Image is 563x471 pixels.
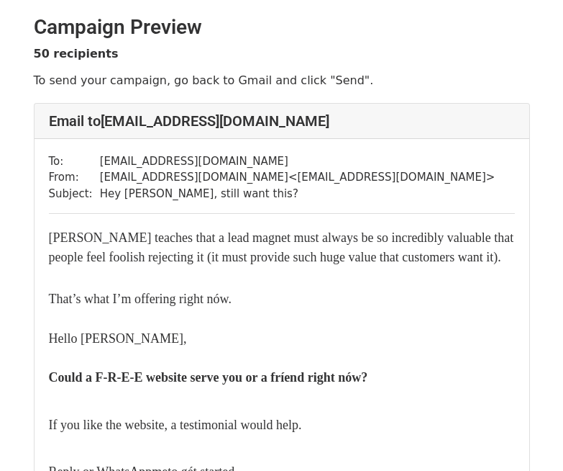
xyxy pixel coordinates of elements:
[49,292,232,306] span: That’s what I’m offering right nów.
[49,169,100,186] td: From:
[49,418,302,432] span: If you like the website, a testimonial would help.
[49,331,187,346] span: Hello [PERSON_NAME],
[34,73,530,88] p: To send your campaign, go back to Gmail and click "Send".
[49,186,100,202] td: Subject:
[34,47,119,60] strong: 50 recipients
[100,186,495,202] td: ​Hey [PERSON_NAME], still want this?
[34,15,530,40] h2: Campaign Preview
[49,112,515,130] h4: Email to [EMAIL_ADDRESS][DOMAIN_NAME]
[49,153,100,170] td: To:
[49,230,514,264] font: [PERSON_NAME] teaches that a lead magnet must always be so incredibly valuable that people feel f...
[100,169,495,186] td: [EMAIL_ADDRESS][DOMAIN_NAME] < [EMAIL_ADDRESS][DOMAIN_NAME] >
[49,370,368,385] span: Could a F-R-E-E website serve you or a fríend right nów?
[100,153,495,170] td: [EMAIL_ADDRESS][DOMAIN_NAME]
